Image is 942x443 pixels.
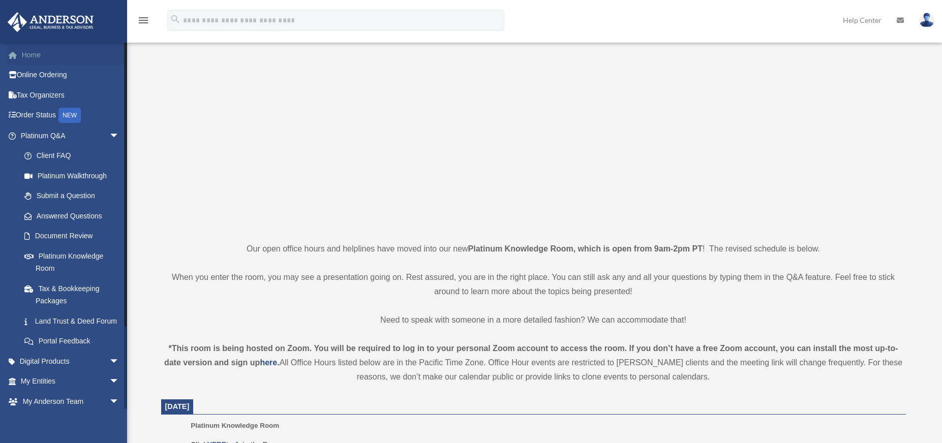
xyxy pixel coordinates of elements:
[191,422,279,429] span: Platinum Knowledge Room
[14,226,135,246] a: Document Review
[277,358,279,367] strong: .
[109,391,130,412] span: arrow_drop_down
[381,51,686,223] iframe: 231110_Toby_KnowledgeRoom
[109,371,130,392] span: arrow_drop_down
[7,351,135,371] a: Digital Productsarrow_drop_down
[919,13,934,27] img: User Pic
[161,270,906,299] p: When you enter the room, you may see a presentation going on. Rest assured, you are in the right ...
[14,331,135,352] a: Portal Feedback
[7,371,135,392] a: My Entitiesarrow_drop_down
[468,244,703,253] strong: Platinum Knowledge Room, which is open from 9am-2pm PT
[14,246,130,278] a: Platinum Knowledge Room
[7,105,135,126] a: Order StatusNEW
[14,146,135,166] a: Client FAQ
[7,45,135,65] a: Home
[165,402,190,410] span: [DATE]
[164,344,898,367] strong: *This room is being hosted on Zoom. You will be required to log in to your personal Zoom account ...
[14,206,135,226] a: Answered Questions
[14,186,135,206] a: Submit a Question
[7,391,135,412] a: My Anderson Teamarrow_drop_down
[109,125,130,146] span: arrow_drop_down
[7,65,135,85] a: Online Ordering
[161,313,906,327] p: Need to speak with someone in a more detailed fashion? We can accommodate that!
[260,358,277,367] a: here
[14,311,135,331] a: Land Trust & Deed Forum
[14,166,135,186] a: Platinum Walkthrough
[14,278,135,311] a: Tax & Bookkeeping Packages
[137,14,149,26] i: menu
[7,85,135,105] a: Tax Organizers
[170,14,181,25] i: search
[137,18,149,26] a: menu
[5,12,97,32] img: Anderson Advisors Platinum Portal
[109,351,130,372] span: arrow_drop_down
[58,108,81,123] div: NEW
[7,125,135,146] a: Platinum Q&Aarrow_drop_down
[161,242,906,256] p: Our open office hours and helplines have moved into our new ! The revised schedule is below.
[161,341,906,384] div: All Office Hours listed below are in the Pacific Time Zone. Office Hour events are restricted to ...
